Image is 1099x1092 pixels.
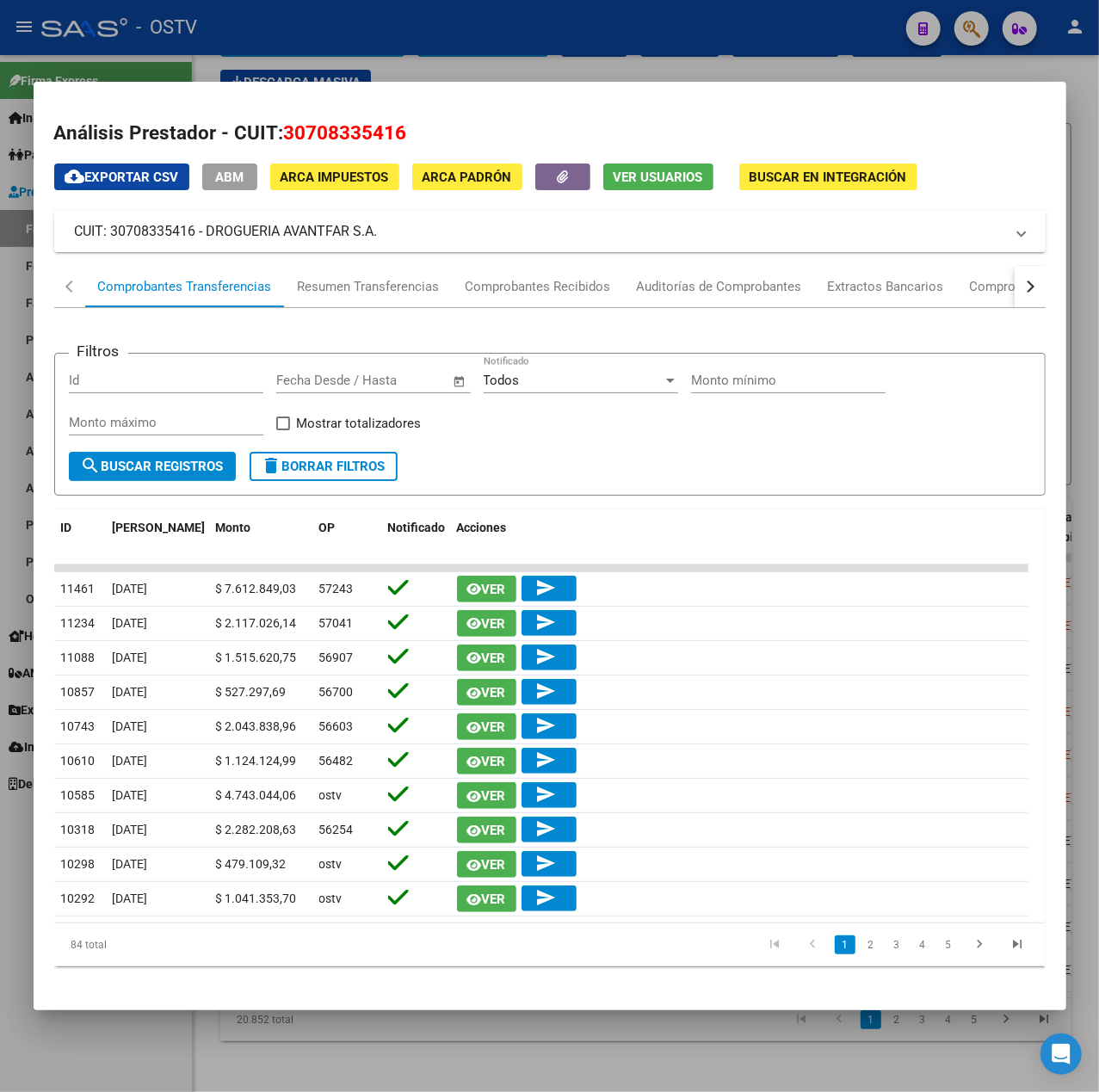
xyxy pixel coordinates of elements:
span: 57041 [319,616,354,630]
span: 10857 [61,685,96,699]
span: 56603 [319,719,354,733]
span: Ver [482,857,506,873]
mat-icon: send [536,715,557,736]
span: Exportar CSV [65,170,179,185]
span: 56254 [319,823,354,836]
mat-icon: send [536,646,557,667]
button: Ver [457,782,516,809]
span: $ 479.109,32 [216,857,287,871]
span: [PERSON_NAME] [113,521,206,534]
span: Ver [482,719,506,735]
span: Ver [482,823,506,838]
button: ARCA Impuestos [270,163,399,190]
span: 10743 [61,719,96,733]
span: Buscar en Integración [750,170,907,185]
span: Todos [484,373,520,388]
button: Ver [457,851,516,878]
span: OP [319,521,336,534]
span: ARCA Impuestos [281,170,389,185]
span: 10298 [61,857,96,871]
input: Fecha inicio [276,373,346,388]
li: page 5 [935,930,961,959]
span: 56700 [319,685,354,699]
input: Fecha fin [361,373,445,388]
a: go to first page [759,935,792,954]
datatable-header-cell: OP [312,509,381,566]
span: $ 1.515.620,75 [216,651,297,664]
span: $ 2.043.838,96 [216,719,297,733]
a: go to last page [1002,935,1034,954]
mat-icon: send [536,681,557,701]
mat-icon: send [536,784,557,805]
li: page 1 [832,930,858,959]
span: [DATE] [113,788,148,802]
div: 84 total [54,923,250,966]
datatable-header-cell: Notificado [381,509,450,566]
li: page 4 [910,930,935,959]
span: 11461 [61,582,96,595]
span: ostv [319,891,343,905]
mat-icon: send [536,612,557,632]
span: 57243 [319,582,354,595]
div: Comprobantes Recibidos [466,277,611,297]
div: Resumen Transferencias [298,277,440,297]
span: 10318 [61,823,96,836]
h3: Filtros [69,340,128,362]
span: $ 2.282.208,63 [216,823,297,836]
div: Open Intercom Messenger [1040,1033,1082,1075]
button: Ver [457,679,516,706]
button: Ver [457,610,516,637]
datatable-header-cell: Fecha T. [106,509,209,566]
span: Ver Usuarios [614,170,703,185]
div: Extractos Bancarios [828,277,944,297]
span: 30708335416 [284,121,407,144]
span: Ver [482,788,506,804]
mat-icon: send [536,818,557,839]
button: Ver [457,576,516,602]
span: [DATE] [113,582,148,595]
span: $ 527.297,69 [216,685,287,699]
button: ABM [202,163,257,190]
mat-icon: delete [262,455,282,476]
a: 1 [835,935,855,954]
mat-icon: send [536,853,557,873]
button: Buscar Registros [69,452,236,481]
span: 10585 [61,788,96,802]
button: Exportar CSV [54,163,189,190]
datatable-header-cell: ID [54,509,106,566]
span: Ver [482,651,506,666]
span: Notificado [388,521,446,534]
button: Ver [457,748,516,774]
button: Buscar en Integración [739,163,917,190]
button: Ver [457,645,516,671]
a: 3 [886,935,907,954]
mat-icon: send [536,750,557,770]
span: Mostrar totalizadores [297,413,422,434]
span: Ver [482,685,506,700]
button: Ver [457,817,516,843]
span: [DATE] [113,651,148,664]
mat-icon: cloud_download [65,166,85,187]
span: [DATE] [113,719,148,733]
span: 11088 [61,651,96,664]
span: ostv [319,788,343,802]
div: Auditorías de Comprobantes [637,277,802,297]
a: go to previous page [797,935,830,954]
span: ostv [319,857,343,871]
span: $ 2.117.026,14 [216,616,297,630]
a: 2 [861,935,881,954]
button: Open calendar [449,372,469,392]
a: 4 [912,935,933,954]
button: Ver [457,885,516,912]
mat-icon: send [536,887,557,908]
span: Monto [216,521,251,534]
span: Buscar Registros [81,459,224,474]
button: Ver [457,713,516,740]
li: page 3 [884,930,910,959]
span: 11234 [61,616,96,630]
span: [DATE] [113,685,148,699]
span: Borrar Filtros [262,459,386,474]
mat-icon: send [536,577,557,598]
span: 10610 [61,754,96,768]
span: [DATE] [113,754,148,768]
